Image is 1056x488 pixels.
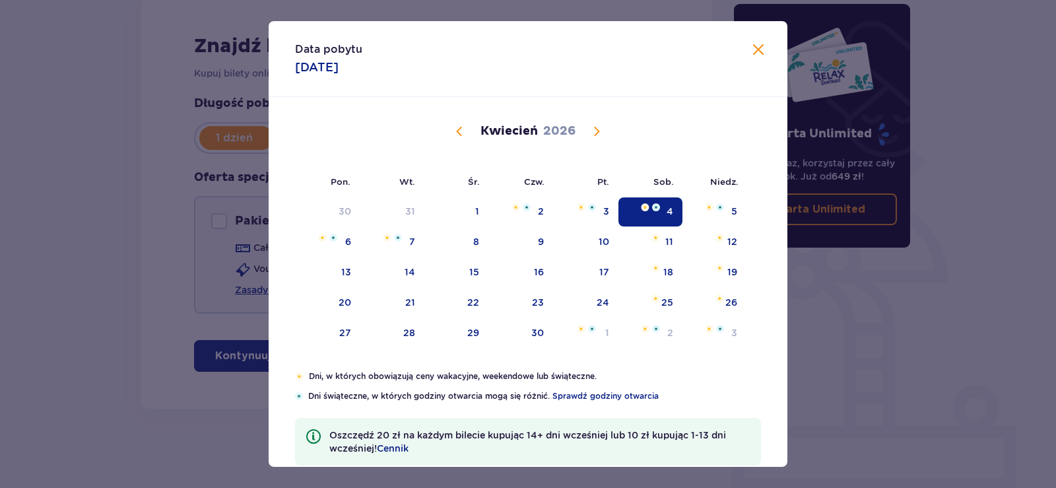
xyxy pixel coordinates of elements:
p: Dni, w których obowiązują ceny wakacyjne, weekendowe lub świąteczne. [309,370,761,382]
p: [DATE] [295,59,339,75]
div: 31 [405,205,415,218]
td: piątek, 1 maja 2026 [553,319,618,348]
div: 4 [667,205,673,218]
td: środa, 29 kwietnia 2026 [424,319,488,348]
td: środa, 1 kwietnia 2026 [424,197,488,227]
td: piątek, 24 kwietnia 2026 [553,289,618,318]
td: piątek, 10 kwietnia 2026 [553,228,618,257]
div: 14 [405,265,415,279]
div: 1 [475,205,479,218]
div: 1 [605,326,609,339]
div: 13 [341,265,351,279]
td: poniedziałek, 30 marca 2026 [295,197,360,227]
td: poniedziałek, 20 kwietnia 2026 [295,289,360,318]
small: Sob. [653,176,674,187]
td: wtorek, 31 marca 2026 [360,197,424,227]
td: czwartek, 2 kwietnia 2026 [488,197,554,227]
small: Pt. [597,176,609,187]
td: czwartek, 23 kwietnia 2026 [488,289,554,318]
div: 24 [597,296,609,309]
div: 21 [405,296,415,309]
div: Calendar [269,97,787,370]
td: wtorek, 14 kwietnia 2026 [360,258,424,287]
div: 29 [467,326,479,339]
div: 22 [467,296,479,309]
a: Sprawdź godziny otwarcia [552,390,659,402]
small: Niedz. [710,176,739,187]
div: 18 [663,265,673,279]
td: środa, 15 kwietnia 2026 [424,258,488,287]
div: 7 [409,235,415,248]
div: 30 [339,205,351,218]
div: 2 [667,326,673,339]
td: poniedziałek, 27 kwietnia 2026 [295,319,360,348]
td: niedziela, 26 kwietnia 2026 [682,289,746,318]
div: 2 [538,205,544,218]
td: środa, 8 kwietnia 2026 [424,228,488,257]
div: 27 [339,326,351,339]
small: Wt. [399,176,415,187]
small: Pon. [331,176,350,187]
p: Kwiecień [480,123,538,139]
td: wtorek, 21 kwietnia 2026 [360,289,424,318]
td: czwartek, 16 kwietnia 2026 [488,258,554,287]
small: Czw. [524,176,544,187]
div: 20 [339,296,351,309]
div: 28 [403,326,415,339]
p: Data pobytu [295,42,362,57]
div: 23 [532,296,544,309]
div: 8 [473,235,479,248]
div: 30 [531,326,544,339]
td: niedziela, 12 kwietnia 2026 [682,228,746,257]
div: 9 [538,235,544,248]
td: Selected. sobota, 4 kwietnia 2026 [618,197,682,227]
div: 11 [665,235,673,248]
td: poniedziałek, 13 kwietnia 2026 [295,258,360,287]
div: 25 [661,296,673,309]
div: 15 [469,265,479,279]
p: Dni świąteczne, w których godziny otwarcia mogą się różnić. [308,390,761,402]
td: sobota, 2 maja 2026 [618,319,682,348]
td: wtorek, 28 kwietnia 2026 [360,319,424,348]
td: niedziela, 5 kwietnia 2026 [682,197,746,227]
td: środa, 22 kwietnia 2026 [424,289,488,318]
td: sobota, 11 kwietnia 2026 [618,228,682,257]
div: 3 [603,205,609,218]
td: piątek, 17 kwietnia 2026 [553,258,618,287]
div: 16 [534,265,544,279]
td: piątek, 3 kwietnia 2026 [553,197,618,227]
div: 6 [345,235,351,248]
small: Śr. [468,176,480,187]
td: niedziela, 19 kwietnia 2026 [682,258,746,287]
td: sobota, 18 kwietnia 2026 [618,258,682,287]
p: 2026 [543,123,576,139]
td: czwartek, 9 kwietnia 2026 [488,228,554,257]
div: 17 [599,265,609,279]
div: 10 [599,235,609,248]
td: niedziela, 3 maja 2026 [682,319,746,348]
td: sobota, 25 kwietnia 2026 [618,289,682,318]
td: czwartek, 30 kwietnia 2026 [488,319,554,348]
td: wtorek, 7 kwietnia 2026 [360,228,424,257]
td: poniedziałek, 6 kwietnia 2026 [295,228,360,257]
